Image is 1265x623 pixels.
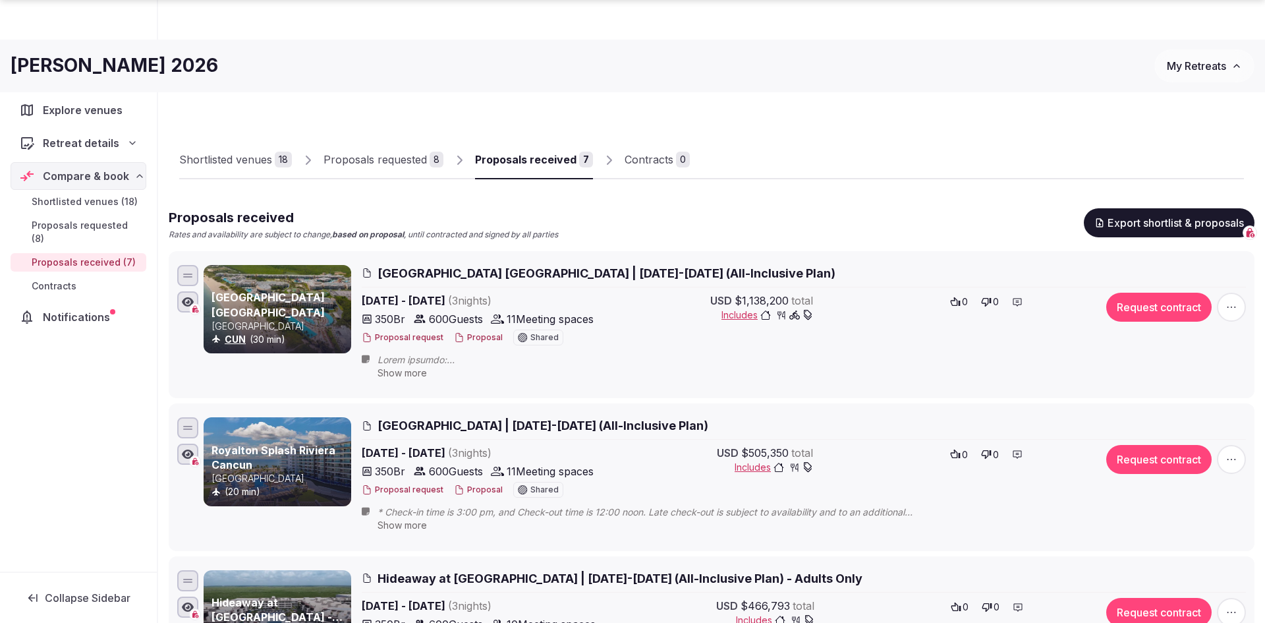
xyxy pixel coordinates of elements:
span: 11 Meeting spaces [507,311,594,327]
span: 0 [994,601,999,614]
p: Rates and availability are subject to change, , until contracted and signed by all parties [169,229,558,241]
div: 8 [430,152,443,167]
span: Contracts [32,280,76,293]
button: 0 [978,598,1003,616]
span: 0 [993,448,999,461]
span: 11 Meeting spaces [507,463,594,479]
button: Request contract [1106,445,1212,474]
span: [DATE] - [DATE] [362,293,594,309]
button: Export shortlist & proposals [1084,208,1254,237]
span: 0 [962,448,968,461]
button: 0 [977,445,1003,463]
span: 0 [962,295,968,309]
span: $1,138,200 [735,293,789,309]
button: My Retreats [1154,49,1254,82]
span: Shared [530,486,559,494]
a: Contracts [11,277,146,295]
span: ( 3 night s ) [448,446,492,460]
span: ( 3 night s ) [448,294,492,307]
a: Royalton Splash Riviera Cancun [211,444,335,471]
div: Shortlisted venues [179,152,272,167]
span: Proposals received (7) [32,256,136,269]
span: Retreat details [43,135,119,151]
span: 350 Br [375,463,405,479]
span: 600 Guests [429,311,483,327]
a: Explore venues [11,96,146,124]
span: Collapse Sidebar [45,591,130,605]
button: 0 [947,598,972,616]
a: Proposals requested8 [323,141,443,179]
a: Proposals requested (8) [11,216,146,248]
span: $505,350 [741,445,789,461]
button: Includes [735,461,813,474]
span: Shortlisted venues (18) [32,195,138,208]
span: [GEOGRAPHIC_DATA] [GEOGRAPHIC_DATA] | [DATE]-[DATE] (All-Inclusive Plan) [378,265,835,282]
h2: Proposals received [169,208,558,227]
span: total [791,293,813,309]
div: (30 min) [211,333,349,346]
span: Hideaway at [GEOGRAPHIC_DATA] | [DATE]-[DATE] (All-Inclusive Plan) - Adults Only [378,570,862,587]
a: Shortlisted venues (18) [11,193,146,211]
button: 0 [946,445,972,463]
span: USD [716,598,738,614]
span: USD [717,445,739,461]
span: ( 3 night s ) [448,599,492,612]
span: total [791,445,813,461]
span: My Retreats [1167,59,1226,73]
div: Contracts [625,152,673,167]
a: Proposals received7 [475,141,593,179]
strong: based on proposal [332,229,404,239]
span: 0 [963,601,969,614]
a: [GEOGRAPHIC_DATA] [GEOGRAPHIC_DATA] [211,291,325,318]
button: Collapse Sidebar [11,583,146,612]
span: $466,793 [741,598,790,614]
p: [GEOGRAPHIC_DATA] [211,472,349,485]
span: Notifications [43,309,115,325]
button: 0 [977,293,1003,311]
span: 0 [993,295,999,309]
button: Request contract [1106,293,1212,322]
button: Proposal request [362,332,443,343]
div: 18 [275,152,292,167]
button: CUN [225,333,246,346]
span: [DATE] - [DATE] [362,445,594,461]
a: Proposals received (7) [11,253,146,272]
a: CUN [225,334,246,345]
div: Proposals received [475,152,576,167]
span: Lorem ipsumdo: * Sitame Consectet Adi. Elitsed doei t/ incidi utla. Etdolor. Magnaal Enimad mi Ve... [378,353,952,367]
span: Compare & book [43,168,129,184]
button: Includes [721,309,813,322]
h1: [PERSON_NAME] 2026 [11,53,218,78]
span: * Check-in time is 3:00 pm, and Check-out time is 12:00 noon. Late check-out is subject to availa... [378,506,952,519]
span: Explore venues [43,102,128,118]
div: 7 [579,152,593,167]
span: Show more [378,367,427,378]
button: Proposal [454,332,503,343]
a: Notifications [11,303,146,331]
div: (20 min) [211,485,349,498]
button: 0 [946,293,972,311]
div: Proposals requested [323,152,427,167]
span: Show more [378,519,427,531]
span: [GEOGRAPHIC_DATA] | [DATE]-[DATE] (All-Inclusive Plan) [378,417,708,434]
span: 350 Br [375,311,405,327]
button: Proposal [454,485,503,496]
div: 0 [676,152,690,167]
span: 600 Guests [429,463,483,479]
span: total [793,598,814,614]
button: Proposal request [362,485,443,496]
span: Proposals requested (8) [32,219,141,245]
a: Contracts0 [625,141,690,179]
a: Shortlisted venues18 [179,141,292,179]
span: [DATE] - [DATE] [362,598,596,614]
span: USD [710,293,732,309]
span: Shared [530,334,559,341]
p: [GEOGRAPHIC_DATA] [211,320,349,333]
